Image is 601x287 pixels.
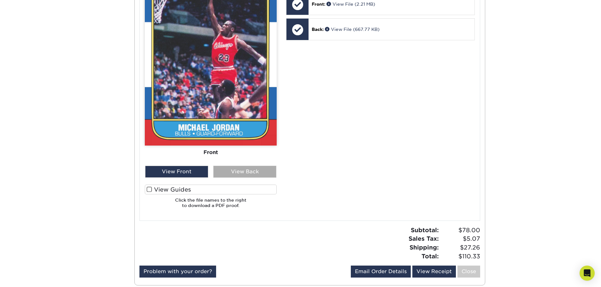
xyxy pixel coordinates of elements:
[325,27,380,32] a: View File (667.77 KB)
[441,252,480,261] span: $110.33
[2,268,54,285] iframe: Google Customer Reviews
[213,166,276,178] div: View Back
[411,227,439,233] strong: Subtotal:
[412,266,456,278] a: View Receipt
[312,27,324,32] span: Back:
[441,243,480,252] span: $27.26
[441,226,480,235] span: $78.00
[145,146,277,159] div: Front
[580,266,595,281] div: Open Intercom Messenger
[457,266,480,278] a: Close
[441,234,480,243] span: $5.07
[145,185,277,194] label: View Guides
[409,235,439,242] strong: Sales Tax:
[139,266,216,278] a: Problem with your order?
[351,266,411,278] a: Email Order Details
[145,166,208,178] div: View Front
[145,198,277,213] h6: Click the file names to the right to download a PDF proof.
[327,2,375,7] a: View File (2.21 MB)
[312,2,325,7] span: Front:
[410,244,439,251] strong: Shipping:
[421,253,439,260] strong: Total:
